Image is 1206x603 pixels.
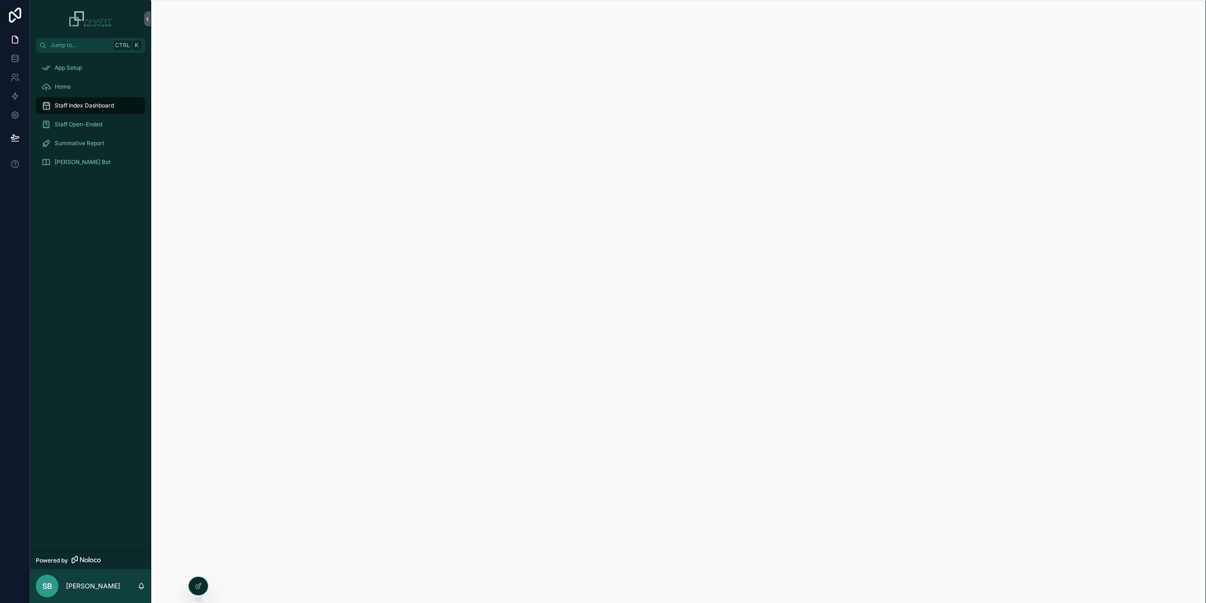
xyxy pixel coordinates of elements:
[42,580,52,592] span: SB
[36,78,145,95] a: Home
[36,116,145,133] a: Staff Open-Ended
[36,97,145,114] a: Staff Index Dashboard
[69,11,111,26] img: App logo
[36,135,145,152] a: Summative Report
[36,59,145,76] a: App Setup
[55,102,114,109] span: Staff Index Dashboard
[55,121,102,128] span: Staff Open-Ended
[55,83,71,91] span: Home
[114,41,131,50] span: Ctrl
[30,53,151,183] div: scrollable content
[55,64,82,72] span: App Setup
[66,581,120,591] p: [PERSON_NAME]
[30,552,151,569] a: Powered by
[36,557,68,564] span: Powered by
[55,140,105,147] span: Summative Report
[133,41,140,49] span: K
[36,154,145,171] a: [PERSON_NAME] Bot
[55,158,111,166] span: [PERSON_NAME] Bot
[50,41,110,49] span: Jump to...
[36,38,145,53] button: Jump to...CtrlK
